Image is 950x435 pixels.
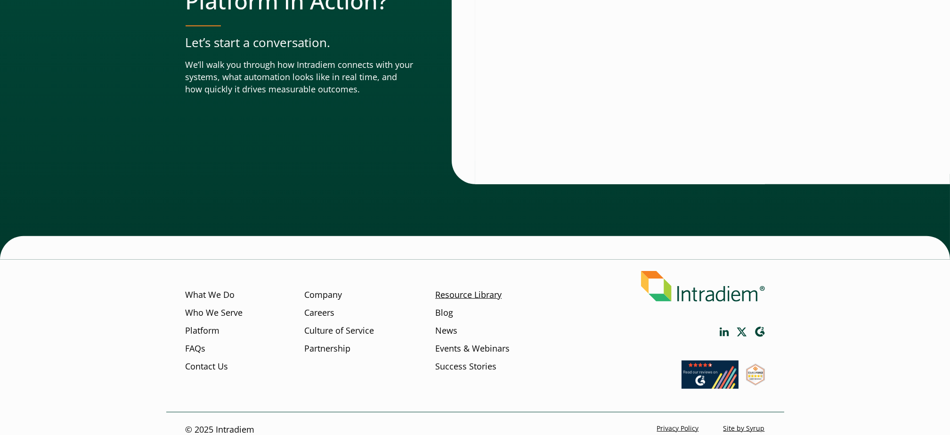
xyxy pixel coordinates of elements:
a: Link opens in a new window [720,328,729,337]
a: Platform [186,325,220,337]
img: SourceForge User Reviews [746,364,765,386]
a: Events & Webinars [435,343,510,355]
img: Intradiem [641,271,765,302]
a: What We Do [186,289,235,301]
a: Who We Serve [186,307,243,319]
p: Let’s start a conversation. [186,34,414,51]
a: Success Stories [435,361,496,373]
a: Careers [304,307,334,319]
a: Link opens in a new window [755,327,765,337]
a: Link opens in a new window [737,328,747,337]
a: Partnership [304,343,350,355]
a: Culture of Service [304,325,374,337]
a: Blog [435,307,453,319]
a: Privacy Policy [657,424,699,433]
a: News [435,325,457,337]
img: Read our reviews on G2 [682,361,739,389]
a: Site by Syrup [723,424,765,433]
a: FAQs [186,343,206,355]
a: Link opens in a new window [682,380,739,391]
a: Link opens in a new window [746,377,765,388]
a: Company [304,289,342,301]
a: Contact Us [186,361,228,373]
a: Resource Library [435,289,502,301]
p: We’ll walk you through how Intradiem connects with your systems, what automation looks like in re... [186,59,414,96]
